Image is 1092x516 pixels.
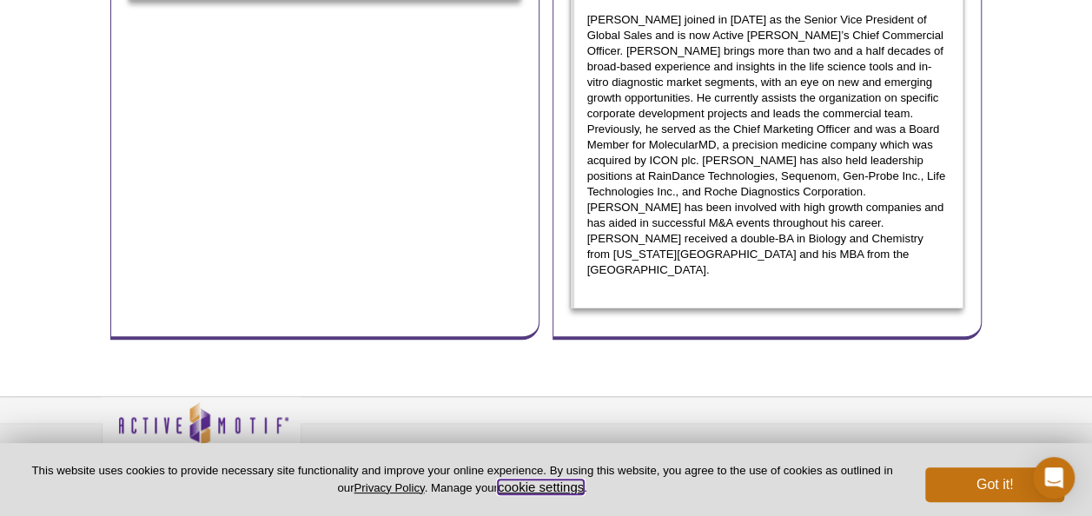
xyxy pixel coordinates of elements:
table: Click to Verify - This site chose Symantec SSL for secure e-commerce and confidential communicati... [797,427,927,466]
img: Active Motif, [102,397,301,467]
button: Got it! [925,467,1064,502]
div: Open Intercom Messenger [1033,457,1075,499]
p: [PERSON_NAME] joined in [DATE] as the Senior Vice President of Global Sales and is now Active [PE... [587,12,950,278]
p: This website uses cookies to provide necessary site functionality and improve your online experie... [28,463,897,496]
button: cookie settings [498,480,584,494]
a: Privacy Policy [354,481,424,494]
